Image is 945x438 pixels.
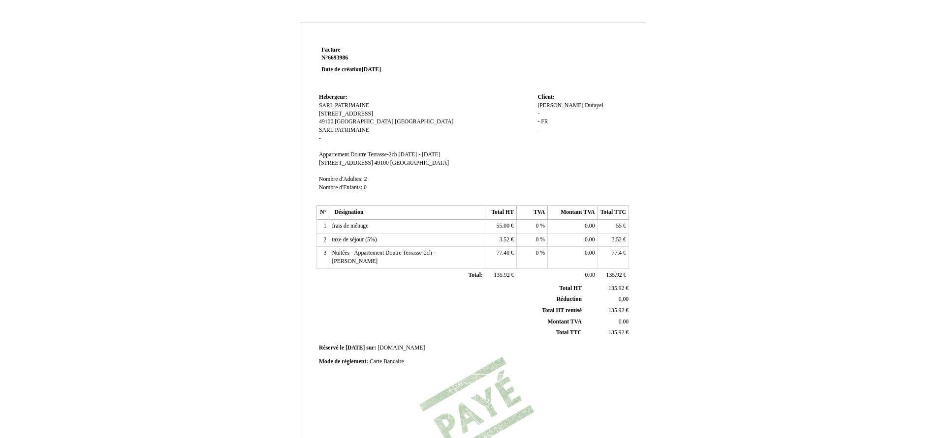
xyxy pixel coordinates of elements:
[317,233,329,247] td: 2
[548,206,598,220] th: Montant TVA
[616,223,622,229] span: 55
[485,233,516,247] td: €
[537,94,554,100] span: Client:
[598,206,629,220] th: Total TTC
[619,319,629,325] span: 0.00
[319,127,333,133] span: SARL
[584,283,630,294] td: €
[612,250,622,256] span: 77.4
[584,305,630,317] td: €
[332,236,377,243] span: taxe de séjour (5%)
[319,184,362,191] span: Nombre d'Enfants:
[317,206,329,220] th: N°
[328,55,348,61] span: 6693986
[378,345,425,351] span: [DOMAIN_NAME]
[556,329,582,336] span: Total TTC
[468,272,482,278] span: Total:
[536,236,539,243] span: 0
[585,102,603,109] span: Dufayel
[366,345,376,351] span: sur:
[537,118,539,125] span: -
[541,118,548,125] span: FR
[485,220,516,234] td: €
[536,250,539,256] span: 0
[319,94,347,100] span: Hebergeur:
[608,329,624,336] span: 135.92
[319,345,344,351] span: Réservé le
[612,236,622,243] span: 3.52
[500,236,509,243] span: 3.52
[317,220,329,234] td: 1
[598,233,629,247] td: €
[548,319,582,325] span: Montant TVA
[319,176,363,182] span: Nombre d'Adultes:
[585,272,595,278] span: 0.00
[370,358,404,365] span: Carte Bancaire
[537,111,539,117] span: -
[585,236,595,243] span: 0.00
[485,268,516,282] td: €
[619,296,629,302] span: 0,00
[494,272,509,278] span: 135.92
[608,285,624,292] span: 135.92
[319,151,397,158] span: Appartement Doutre Terrasse-2ch
[560,285,582,292] span: Total HT
[319,358,368,365] span: Mode de règlement:
[542,307,582,314] span: Total HT remisé
[319,118,333,125] span: 49100
[584,327,630,339] td: €
[321,47,341,53] span: Facture
[585,223,595,229] span: 0.00
[319,111,373,117] span: [STREET_ADDRESS]
[598,247,629,268] td: €
[375,160,389,166] span: 49100
[516,247,547,268] td: %
[557,296,582,302] span: Réduction
[497,223,509,229] span: 55.00
[390,160,449,166] span: [GEOGRAPHIC_DATA]
[319,102,369,109] span: SARL PATRIMAINE
[485,206,516,220] th: Total HT
[598,268,629,282] td: €
[585,250,595,256] span: 0.00
[399,151,441,158] span: [DATE] - [DATE]
[606,272,622,278] span: 135.92
[364,176,367,182] span: 2
[608,307,624,314] span: 135.92
[321,54,439,62] strong: N°
[364,184,367,191] span: 0
[485,247,516,268] td: €
[537,127,539,133] span: -
[321,66,381,73] strong: Date de création
[516,220,547,234] td: %
[516,206,547,220] th: TVA
[362,66,381,73] span: [DATE]
[335,118,393,125] span: [GEOGRAPHIC_DATA]
[395,118,453,125] span: [GEOGRAPHIC_DATA]
[346,345,365,351] span: [DATE]
[536,223,539,229] span: 0
[497,250,509,256] span: 77.40
[329,206,485,220] th: Désignation
[516,233,547,247] td: %
[319,135,321,142] span: -
[332,250,435,264] span: Nuitées - Appartement Doutre Terrasse-2ch - [PERSON_NAME]
[332,223,368,229] span: frais de ménage
[537,102,583,109] span: [PERSON_NAME]
[317,247,329,268] td: 3
[598,220,629,234] td: €
[319,160,373,166] span: [STREET_ADDRESS]
[335,127,369,133] span: PATRIMAINE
